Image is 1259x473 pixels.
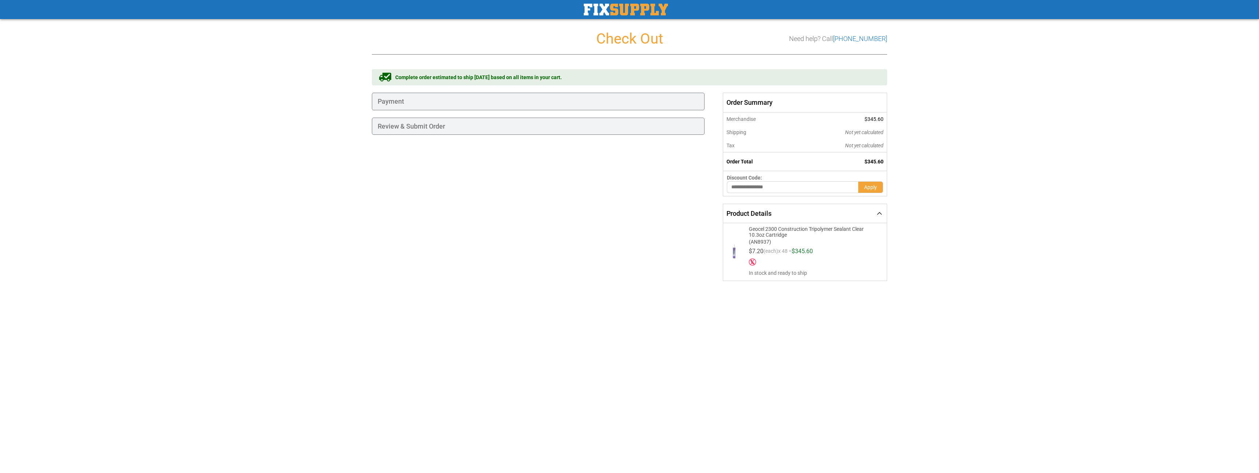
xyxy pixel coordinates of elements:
h3: Need help? Call [789,35,887,43]
span: Product Details [726,210,772,217]
img: Geocel 2300 Construction Tripolymer Sealant Clear 10.3oz Cartridge [727,244,741,259]
span: Not yet calculated [845,143,883,148]
strong: Order Total [726,159,753,165]
span: Geocel 2300 Construction Tripolymer Sealant Clear 10.3oz Cartridge [749,226,872,238]
span: In stock and ready to ship [749,269,881,277]
div: Review & Submit Order [372,118,705,135]
span: $345.60 [864,116,883,122]
span: $345.60 [864,159,883,165]
span: Order Summary [723,93,887,112]
span: Not yet calculated [845,129,883,135]
a: [PHONE_NUMBER] [833,35,887,43]
button: Apply [858,181,883,193]
span: $7.20 [749,248,763,255]
span: (each) [763,248,778,257]
span: (AN8937) [749,238,872,245]
span: Complete order estimated to ship [DATE] based on all items in your cart. [395,74,562,81]
span: Shipping [726,129,746,135]
th: Merchandise [723,112,796,126]
a: store logo [584,4,668,15]
div: Payment [372,93,705,110]
span: $345.60 [792,248,813,255]
span: Discount Code: [727,175,762,181]
h1: Check Out [372,31,887,47]
span: Apply [864,184,877,190]
span: x 48 = [778,248,792,257]
img: Fix Industrial Supply [584,4,668,15]
th: Tax [723,139,796,152]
